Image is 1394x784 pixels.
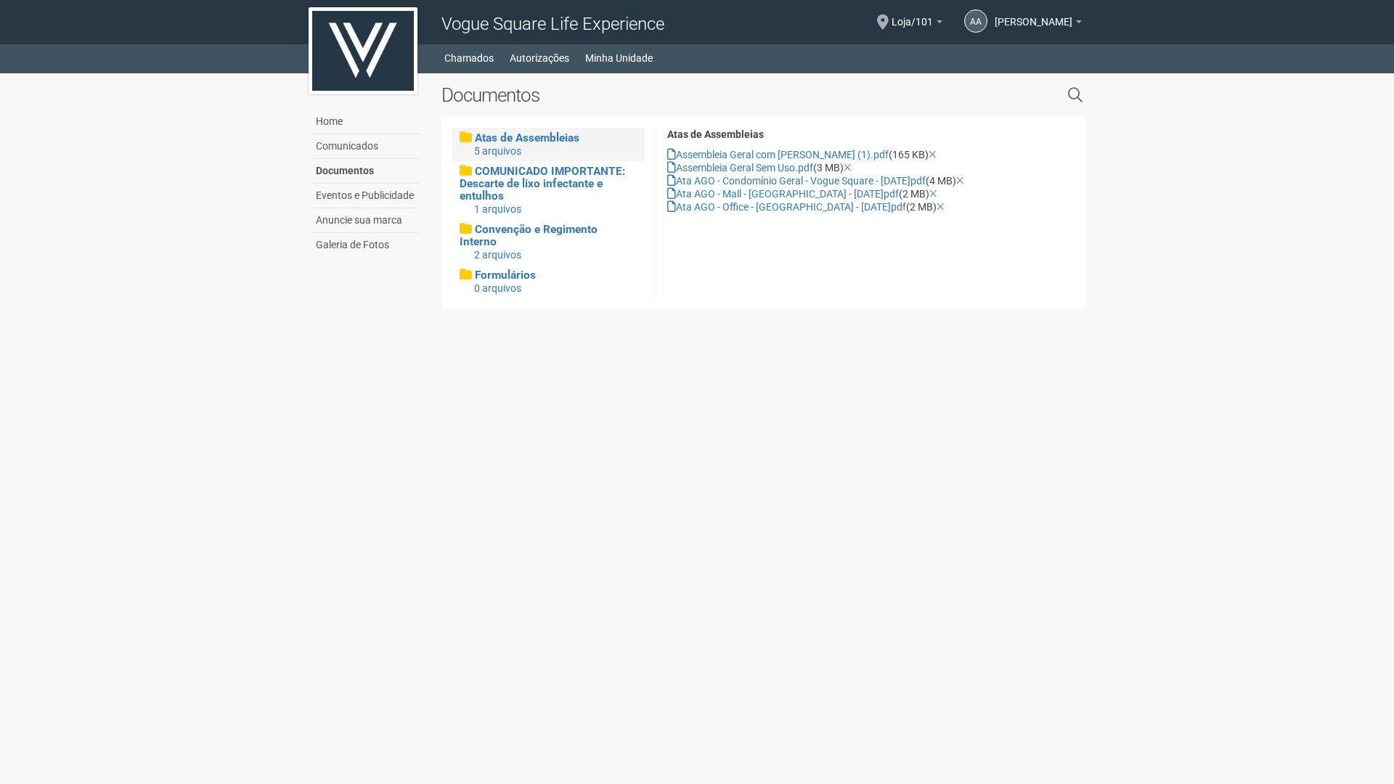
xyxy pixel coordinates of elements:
[995,18,1082,30] a: [PERSON_NAME]
[312,134,420,159] a: Comunicados
[667,188,899,200] a: Ata AGO - Mall - [GEOGRAPHIC_DATA] - [DATE]pdf
[474,203,637,216] div: 1 arquivos
[995,2,1072,28] span: Antonio Adolpho Souza
[844,162,852,173] a: Excluir
[892,18,942,30] a: Loja/101
[475,269,536,282] span: Formulários
[474,282,637,295] div: 0 arquivos
[892,2,933,28] span: Loja/101
[510,48,569,68] a: Autorizações
[441,14,664,34] span: Vogue Square Life Experience
[667,148,1075,161] div: (165 KB)
[312,233,420,257] a: Galeria de Fotos
[460,131,637,158] a: Atas de Assembleias 5 arquivos
[312,184,420,208] a: Eventos e Publicidade
[667,201,906,213] a: Ata AGO - Office - [GEOGRAPHIC_DATA] - [DATE]pdf
[444,48,494,68] a: Chamados
[460,165,637,216] a: COMUNICADO IMPORTANTE: Descarte de lixo infectante e entulhos 1 arquivos
[667,175,926,187] a: Ata AGO - Condomínio Geral - Vogue Square - [DATE]pdf
[312,208,420,233] a: Anuncie sua marca
[474,144,637,158] div: 5 arquivos
[956,175,964,187] a: Excluir
[441,84,918,106] h2: Documentos
[667,149,889,160] a: Assembleia Geral com [PERSON_NAME] (1).pdf
[312,159,420,184] a: Documentos
[475,131,579,144] span: Atas de Assembleias
[667,161,1075,174] div: (3 MB)
[667,162,813,173] a: Assembleia Geral Sem Uso.pdf
[460,223,637,261] a: Convenção e Regimento Interno 2 arquivos
[929,188,937,200] a: Excluir
[460,269,637,295] a: Formulários 0 arquivos
[585,48,653,68] a: Minha Unidade
[929,149,937,160] a: Excluir
[474,248,637,261] div: 2 arquivos
[964,9,987,33] a: AA
[460,165,625,203] span: COMUNICADO IMPORTANTE: Descarte de lixo infectante e entulhos
[667,128,764,140] strong: Atas de Assembleias
[667,174,1075,187] div: (4 MB)
[667,200,1075,213] div: (2 MB)
[667,187,1075,200] div: (2 MB)
[312,110,420,134] a: Home
[460,223,598,248] span: Convenção e Regimento Interno
[309,7,417,94] img: logo.jpg
[937,201,945,213] a: Excluir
